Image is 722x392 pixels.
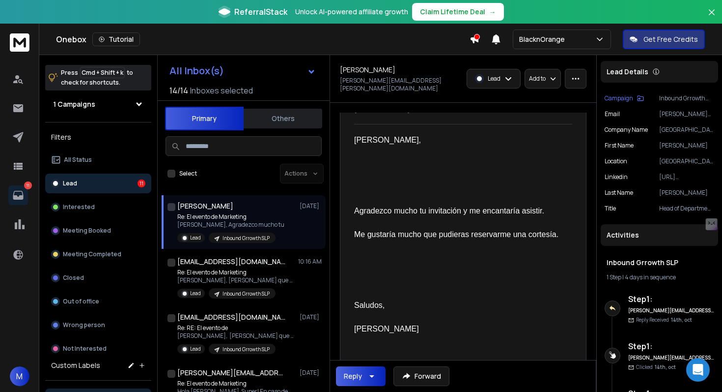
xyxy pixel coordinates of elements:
button: M [10,366,29,386]
p: Unlock AI-powered affiliate growth [295,7,408,17]
p: [PERSON_NAME] [659,142,714,150]
p: [PERSON_NAME], [PERSON_NAME] que estés muy [177,332,295,340]
h6: [PERSON_NAME][EMAIL_ADDRESS][DOMAIN_NAME] [628,307,714,314]
p: Inbound Grrowth SLP [659,94,714,102]
button: Forward [393,366,449,386]
p: [PERSON_NAME], Agradezco mucho tu [177,221,284,229]
h3: Filters [45,130,151,144]
button: Meeting Booked [45,221,151,241]
h3: Custom Labels [51,361,100,370]
p: Not Interested [63,345,107,353]
p: [DATE] [300,313,322,321]
div: Activities [601,224,718,246]
p: Get Free Credits [643,34,698,44]
span: 14 / 14 [169,85,188,96]
p: Lead [190,234,201,241]
p: Last Name [605,189,633,197]
div: Reply [344,371,362,381]
p: Inbound Grrowth SLP [222,290,270,298]
div: Saludos, [354,300,564,311]
div: Open Intercom Messenger [686,358,710,382]
button: Get Free Credits [623,30,705,49]
h1: [PERSON_NAME] [177,201,233,211]
p: [DATE] [300,369,322,377]
p: [PERSON_NAME][EMAIL_ADDRESS][PERSON_NAME][DOMAIN_NAME] [659,110,714,118]
h6: [PERSON_NAME][EMAIL_ADDRESS][DOMAIN_NAME] [628,354,714,362]
button: Not Interested [45,339,151,359]
span: → [489,7,496,17]
p: Reply Received [636,316,692,324]
h1: Inbound Grrowth SLP [607,258,712,268]
button: All Inbox(s) [162,61,324,81]
div: Onebox [56,32,470,46]
button: Reply [336,366,386,386]
h1: [PERSON_NAME] [340,65,395,75]
p: Head of Department at Ministry of Finance [659,205,714,212]
p: BlacknOrange [519,34,569,44]
button: Campaign [605,94,644,102]
p: Re: El evento de Marketing [177,380,288,388]
p: Press to check for shortcuts. [61,68,133,88]
button: Tutorial [92,32,140,46]
p: Lead Details [607,67,648,77]
h1: All Inbox(s) [169,66,224,76]
p: [GEOGRAPHIC_DATA][PERSON_NAME] [659,126,714,134]
p: Lead [190,290,201,297]
p: Re: RE: El evento de [177,324,295,332]
p: Meeting Completed [63,250,121,258]
button: Claim Lifetime Deal→ [412,3,504,21]
p: Campaign [605,94,633,102]
button: Others [244,108,322,129]
button: Interested [45,197,151,217]
h3: Inboxes selected [190,85,253,96]
p: [PERSON_NAME] [659,189,714,197]
p: Closed [63,274,84,282]
p: Lead [488,75,500,83]
button: Meeting Completed [45,244,151,264]
div: Agradezco mucho tu invitación y me encantaría asistir. [354,205,564,217]
p: Out of office [63,298,99,305]
button: Close banner [705,6,718,30]
div: | [607,273,712,281]
p: [GEOGRAPHIC_DATA][PERSON_NAME], [GEOGRAPHIC_DATA][PERSON_NAME], [GEOGRAPHIC_DATA] [659,157,714,165]
div: [PERSON_NAME] [354,323,564,335]
p: Company Name [605,126,648,134]
label: Select [179,170,197,178]
p: First Name [605,142,634,150]
p: Re: El evento de Marketing [177,269,295,276]
p: Meeting Booked [63,227,111,235]
p: linkedin [605,173,628,181]
button: Lead11 [45,174,151,193]
p: Lead [190,345,201,353]
button: Closed [45,268,151,288]
span: Cmd + Shift + k [80,67,125,78]
p: Clicked [636,363,676,371]
p: All Status [64,156,92,164]
p: Inbound Grrowth SLP [222,235,270,242]
p: 10:16 AM [298,258,322,266]
p: Re: El evento de Marketing [177,213,284,221]
p: Interested [63,203,95,211]
button: Wrong person [45,315,151,335]
p: Email [605,110,620,118]
p: Lead [63,180,77,187]
div: [PERSON_NAME], [354,134,564,146]
button: Primary [165,107,244,130]
button: 1 Campaigns [45,94,151,114]
p: Add to [529,75,546,83]
button: Out of office [45,292,151,311]
span: 14th, oct [655,363,676,370]
div: Me gustaría mucho que pudieras reservarme una cortesía. [354,229,564,241]
span: 14th, oct [671,316,692,323]
p: title [605,205,616,212]
span: 1 Step [607,273,621,281]
p: Wrong person [63,321,105,329]
h1: [EMAIL_ADDRESS][DOMAIN_NAME] [177,257,285,267]
p: location [605,157,627,165]
p: [PERSON_NAME][EMAIL_ADDRESS][PERSON_NAME][DOMAIN_NAME] [340,77,460,92]
h6: Step 1 : [628,293,714,305]
p: 11 [24,181,32,189]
